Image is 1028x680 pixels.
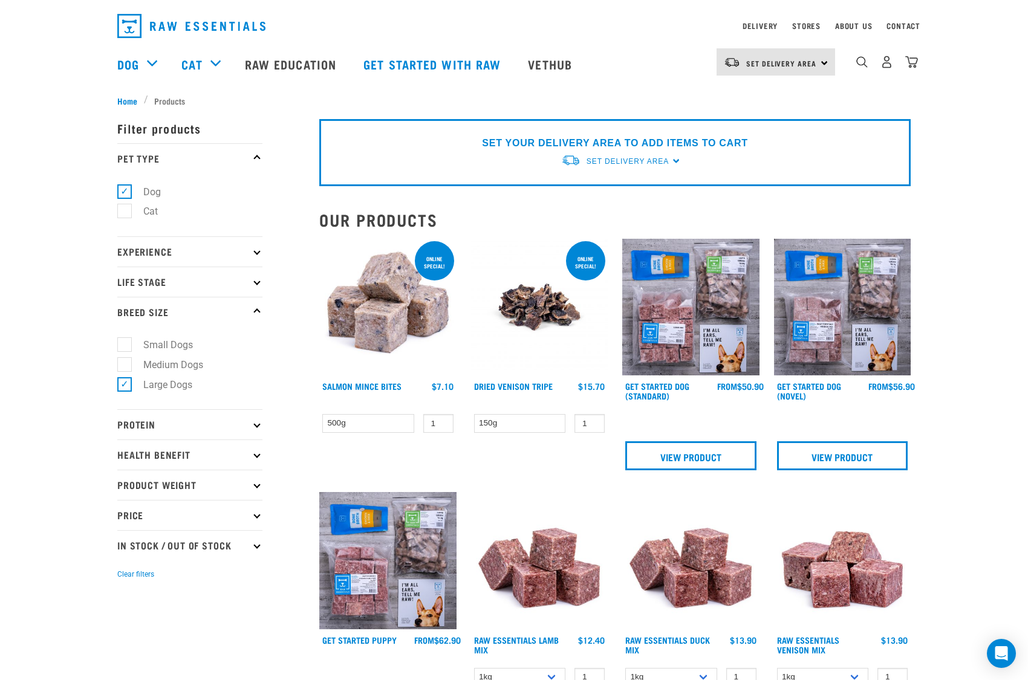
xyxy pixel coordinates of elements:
[482,136,747,151] p: SET YOUR DELIVERY AREA TO ADD ITEMS TO CART
[117,236,262,267] p: Experience
[625,638,710,652] a: Raw Essentials Duck Mix
[868,384,888,388] span: FROM
[578,381,605,391] div: $15.70
[414,635,461,645] div: $62.90
[471,492,608,629] img: ?1041 RE Lamb Mix 01
[856,56,868,68] img: home-icon-1@2x.png
[233,40,351,88] a: Raw Education
[432,381,454,391] div: $7.10
[117,409,262,439] p: Protein
[117,94,911,107] nav: breadcrumbs
[117,297,262,327] p: Breed Size
[625,384,689,398] a: Get Started Dog (Standard)
[880,56,893,68] img: user.png
[566,250,605,275] div: ONLINE SPECIAL!
[319,492,457,629] img: NPS Puppy Update
[881,635,908,645] div: $13.90
[905,56,918,68] img: home-icon@2x.png
[117,470,262,500] p: Product Weight
[117,143,262,173] p: Pet Type
[351,40,516,88] a: Get started with Raw
[471,239,608,376] img: Dried Vension Tripe 1691
[777,638,839,652] a: Raw Essentials Venison Mix
[322,384,402,388] a: Salmon Mince Bites
[117,94,137,107] span: Home
[622,492,760,629] img: ?1041 RE Lamb Mix 01
[117,569,154,580] button: Clear filters
[319,239,457,376] img: 1141 Salmon Mince 01
[516,40,587,88] a: Vethub
[625,441,756,470] a: View Product
[415,250,454,275] div: ONLINE SPECIAL!
[777,441,908,470] a: View Product
[117,14,265,38] img: Raw Essentials Logo
[414,638,434,642] span: FROM
[835,24,872,28] a: About Us
[774,492,911,629] img: 1113 RE Venison Mix 01
[574,414,605,433] input: 1
[181,55,202,73] a: Cat
[792,24,821,28] a: Stores
[124,184,166,199] label: Dog
[474,384,553,388] a: Dried Venison Tripe
[124,357,208,372] label: Medium Dogs
[108,9,920,43] nav: dropdown navigation
[987,639,1016,668] div: Open Intercom Messenger
[117,267,262,297] p: Life Stage
[561,154,581,167] img: van-moving.png
[717,384,737,388] span: FROM
[777,384,841,398] a: Get Started Dog (Novel)
[117,439,262,470] p: Health Benefit
[578,635,605,645] div: $12.40
[124,204,163,219] label: Cat
[474,638,559,652] a: Raw Essentials Lamb Mix
[117,530,262,560] p: In Stock / Out Of Stock
[730,635,756,645] div: $13.90
[886,24,920,28] a: Contact
[868,381,915,391] div: $56.90
[774,239,911,376] img: NSP Dog Novel Update
[724,57,740,68] img: van-moving.png
[743,24,778,28] a: Delivery
[717,381,764,391] div: $50.90
[117,55,139,73] a: Dog
[587,157,669,166] span: Set Delivery Area
[746,61,816,65] span: Set Delivery Area
[124,377,197,392] label: Large Dogs
[117,500,262,530] p: Price
[322,638,397,642] a: Get Started Puppy
[117,94,144,107] a: Home
[622,239,760,376] img: NSP Dog Standard Update
[319,210,911,229] h2: Our Products
[117,113,262,143] p: Filter products
[423,414,454,433] input: 1
[124,337,198,352] label: Small Dogs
